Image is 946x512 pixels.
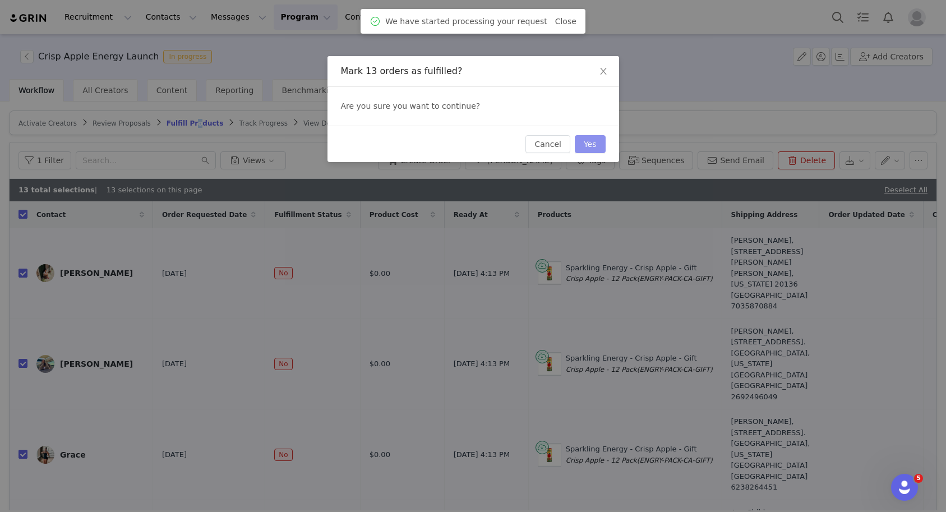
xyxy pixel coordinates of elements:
button: Yes [575,135,606,153]
button: Cancel [525,135,570,153]
span: 5 [914,474,923,483]
span: We have started processing your request [385,16,547,27]
i: icon: close [599,67,608,76]
div: Are you sure you want to continue? [327,87,619,126]
iframe: Intercom live chat [891,474,918,501]
a: Close [555,17,576,26]
div: Mark 13 orders as fulfilled? [341,65,606,77]
button: Close [588,56,619,87]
